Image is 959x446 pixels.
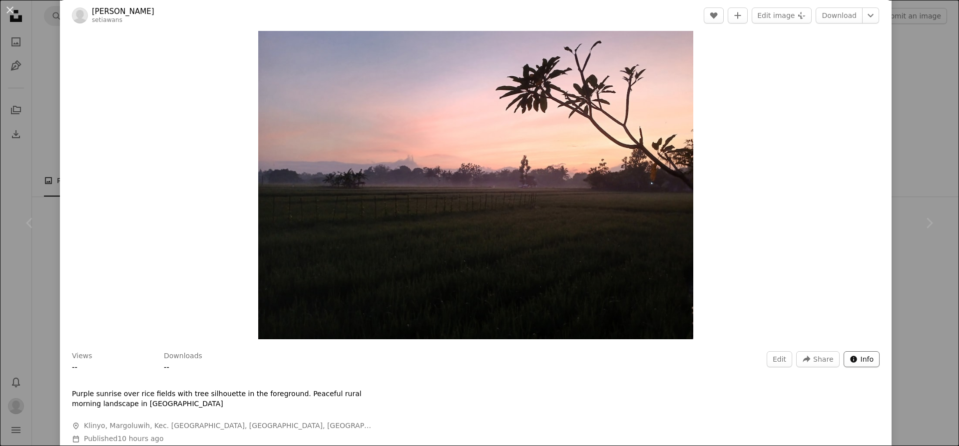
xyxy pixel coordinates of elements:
button: Choose download size [862,7,879,23]
button: Add to Collection [728,7,748,23]
span: -- [164,363,169,372]
button: Share this image [796,351,839,367]
p: Purple sunrise over rice fields with tree silhouette in the foreground. Peaceful rural morning la... [72,389,372,409]
h3: Downloads [164,351,202,361]
time: September 28, 2025 at 9:00:06 AM GMT+7 [117,435,163,443]
a: Download [816,7,863,23]
button: Edit [767,351,792,367]
button: Edit image [752,7,812,23]
div: Next [899,175,959,271]
button: -- [72,361,77,373]
h3: Views [72,351,92,361]
span: Share [813,352,833,367]
span: -- [72,363,77,372]
button: -- [164,361,169,373]
span: Info [861,352,874,367]
span: Klinyo, Margoluwih, Kec. [GEOGRAPHIC_DATA], [GEOGRAPHIC_DATA], [GEOGRAPHIC_DATA], [GEOGRAPHIC_DATA] [84,421,372,431]
button: Stats about this image [844,351,880,367]
a: [PERSON_NAME] [92,6,154,16]
img: Go to Setiawan Suryatmoko's profile [72,7,88,23]
button: Like [704,7,724,23]
span: Published [84,435,164,443]
a: setiawans [92,16,122,23]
